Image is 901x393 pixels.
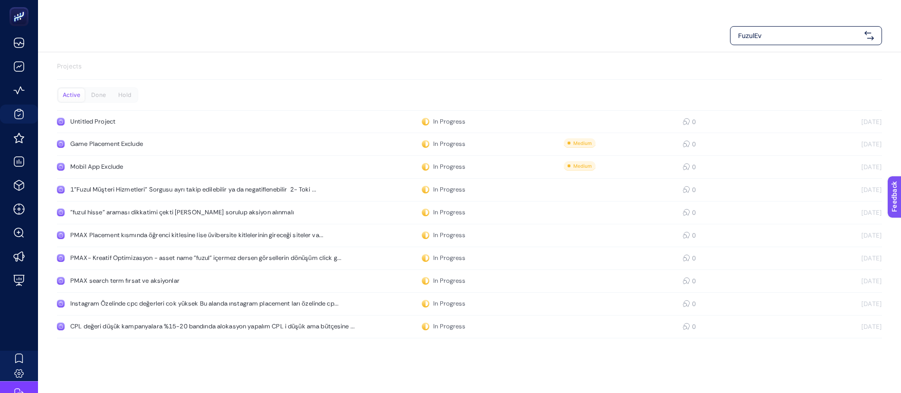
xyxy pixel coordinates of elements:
[422,140,465,148] div: In Progress
[57,247,882,270] a: PMAX- Kreatif Optimizasyon - asset name "fuzul" içermez dersen görsellerin dönüşüm click g...In P...
[422,323,465,330] div: In Progress
[70,231,323,239] div: PMAX Placement kısmında öğrenci kitlesine lise üvibersite kitlelerinin gireceği siteler va...
[57,110,882,133] a: Untitled ProjectIn Progress0[DATE]
[816,209,882,216] div: [DATE]
[816,163,882,171] div: [DATE]
[422,277,465,285] div: In Progress
[422,254,465,262] div: In Progress
[816,323,882,330] div: [DATE]
[683,163,691,171] div: 0
[70,323,355,330] div: CPL değeri düşük kampanyalara %15-20 bandında alokasyon yapalım CPL i düşük ama bütçesine ...
[422,300,465,307] div: In Progress
[70,277,290,285] div: PMAX search term fırsat ve aksiyonlar
[864,31,874,40] img: svg%3e
[683,323,691,330] div: 0
[422,163,465,171] div: In Progress
[422,118,465,125] div: In Progress
[738,31,861,40] span: FuzulEv
[683,140,691,148] div: 0
[422,209,465,216] div: In Progress
[57,224,882,247] a: PMAX Placement kısmında öğrenci kitlesine lise üvibersite kitlelerinin gireceği siteler va...In P...
[816,140,882,148] div: [DATE]
[70,254,341,262] div: PMAX- Kreatif Optimizasyon - asset name "fuzul" içermez dersen görsellerin dönüşüm click g...
[816,186,882,193] div: [DATE]
[816,277,882,285] div: [DATE]
[683,300,691,307] div: 0
[816,254,882,262] div: [DATE]
[683,186,691,193] div: 0
[70,163,290,171] div: Mobil App Exclude
[422,186,465,193] div: In Progress
[57,156,882,179] a: Mobil App ExcludeIn Progress0[DATE]
[816,231,882,239] div: [DATE]
[683,231,691,239] div: 0
[57,133,882,156] a: Game Placement ExcludeIn Progress0[DATE]
[57,293,882,316] a: Instagram Özelinde cpc değerleri cok yüksek Bu alanda ınstagram placement ları özelinde cp...In P...
[57,201,882,224] a: "fuzul hisse" araması dikkatimi çekti [PERSON_NAME] sorulup aksiyon alınmalıIn Progress0[DATE]
[70,300,339,307] div: Instagram Özelinde cpc değerleri cok yüksek Bu alanda ınstagram placement ları özelinde cp...
[57,62,882,71] p: Projects
[816,300,882,307] div: [DATE]
[70,209,294,216] div: "fuzul hisse" araması dikkatimi çekti [PERSON_NAME] sorulup aksiyon alınmalı
[683,209,691,216] div: 0
[70,118,290,125] div: Untitled Project
[683,118,691,125] div: 0
[70,186,316,193] div: 1"Fuzul Müşteri Hizmetleri" Sorgusu ayrı takip edilebilir ya da negatiflenebilir 2- Toki ...
[112,88,138,102] div: Hold
[58,88,85,102] div: Active
[70,140,290,148] div: Game Placement Exclude
[683,254,691,262] div: 0
[57,179,882,201] a: 1"Fuzul Müşteri Hizmetleri" Sorgusu ayrı takip edilebilir ya da negatiflenebilir 2- Toki ...In Pr...
[6,3,36,10] span: Feedback
[85,88,112,102] div: Done
[422,231,465,239] div: In Progress
[683,277,691,285] div: 0
[57,270,882,293] a: PMAX search term fırsat ve aksiyonlarIn Progress0[DATE]
[816,118,882,125] div: [DATE]
[57,316,882,338] a: CPL değeri düşük kampanyalara %15-20 bandında alokasyon yapalım CPL i düşük ama bütçesine ...In P...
